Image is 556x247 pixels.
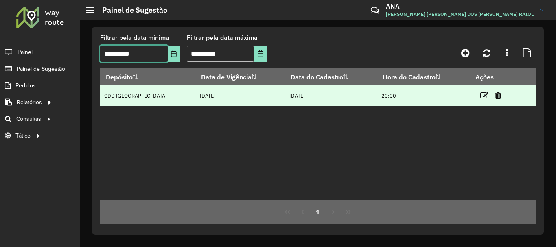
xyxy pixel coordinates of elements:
td: [DATE] [285,85,377,106]
td: [DATE] [196,85,285,106]
a: Editar [480,90,488,101]
span: Painel de Sugestão [17,65,65,73]
button: 1 [310,204,326,220]
td: CDD [GEOGRAPHIC_DATA] [100,85,196,106]
a: Excluir [495,90,501,101]
label: Filtrar pela data mínima [100,33,169,43]
td: 20:00 [377,85,470,106]
span: Relatórios [17,98,42,107]
button: Choose Date [168,46,180,62]
h3: ANA [386,2,534,10]
span: Painel [18,48,33,57]
button: Choose Date [254,46,267,62]
th: Data de Vigência [196,68,285,85]
th: Ações [470,68,519,85]
th: Data do Cadastro [285,68,377,85]
label: Filtrar pela data máxima [187,33,258,43]
span: Tático [15,131,31,140]
span: Consultas [16,115,41,123]
span: [PERSON_NAME] [PERSON_NAME] DOS [PERSON_NAME] RAIOL [386,11,534,18]
a: Contato Rápido [366,2,384,19]
th: Hora do Cadastro [377,68,470,85]
h2: Painel de Sugestão [94,6,167,15]
span: Pedidos [15,81,36,90]
th: Depósito [100,68,196,85]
